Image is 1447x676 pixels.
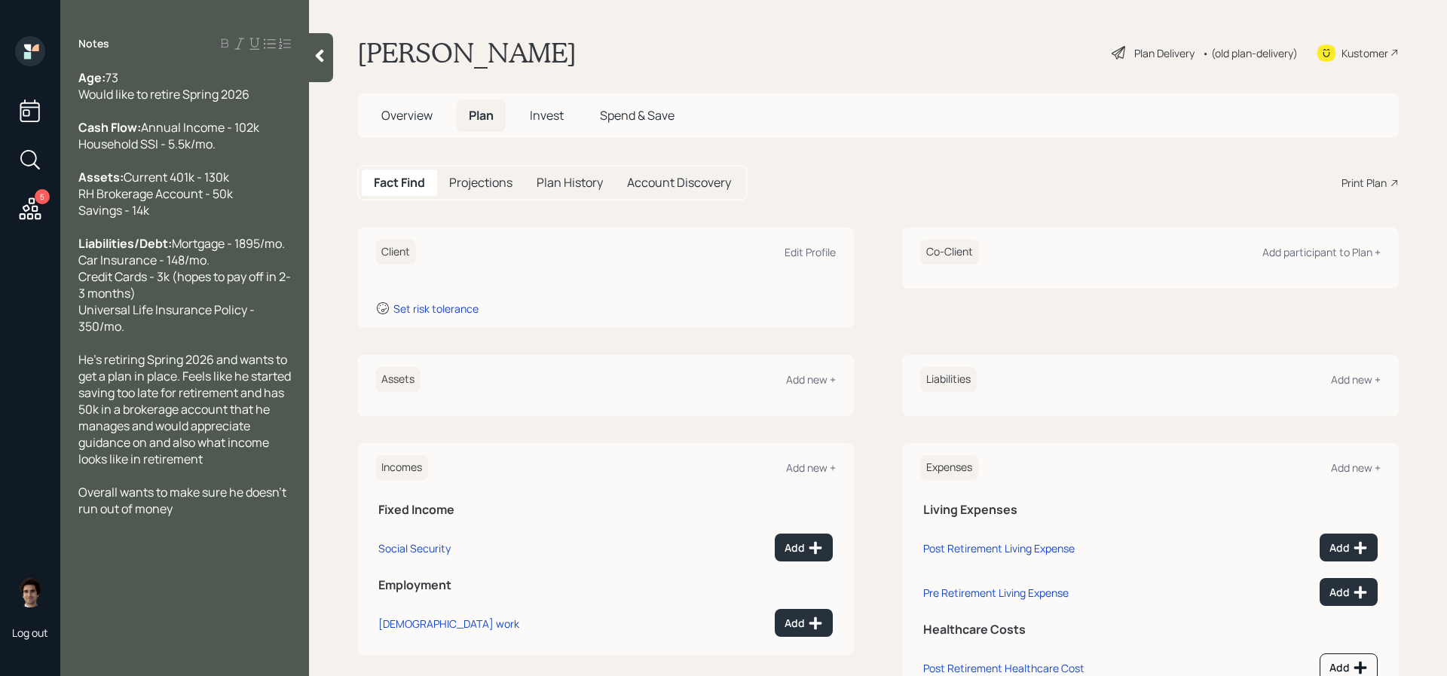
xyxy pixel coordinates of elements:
[1320,534,1378,561] button: Add
[378,616,519,631] div: [DEMOGRAPHIC_DATA] work
[1329,585,1368,600] div: Add
[78,351,293,467] span: He's retiring Spring 2026 and wants to get a plan in place. Feels like he started saving too late...
[78,69,249,102] span: 73 Would like to retire Spring 2026
[537,176,603,190] h5: Plan History
[78,235,291,335] span: Mortgage - 1895/mo. Car Insurance - 148/mo. Credit Cards - 3k (hopes to pay off in 2-3 months) Un...
[78,36,109,51] label: Notes
[1329,660,1368,675] div: Add
[785,616,823,631] div: Add
[1134,45,1195,61] div: Plan Delivery
[78,169,124,185] span: Assets:
[375,367,421,392] h6: Assets
[393,301,479,316] div: Set risk tolerance
[78,169,233,219] span: Current 401k - 130k RH Brokerage Account - 50k Savings - 14k
[78,119,259,152] span: Annual Income - 102k Household SSI - 5.5k/mo.
[627,176,731,190] h5: Account Discovery
[530,107,564,124] span: Invest
[357,36,577,69] h1: [PERSON_NAME]
[1331,460,1381,475] div: Add new +
[449,176,512,190] h5: Projections
[920,367,977,392] h6: Liabilities
[1329,540,1368,555] div: Add
[381,107,433,124] span: Overview
[1341,175,1387,191] div: Print Plan
[923,661,1084,675] div: Post Retirement Healthcare Cost
[378,578,833,592] h5: Employment
[775,609,833,637] button: Add
[469,107,494,124] span: Plan
[923,622,1378,637] h5: Healthcare Costs
[1202,45,1298,61] div: • (old plan-delivery)
[378,503,833,517] h5: Fixed Income
[78,235,172,252] span: Liabilities/Debt:
[1331,372,1381,387] div: Add new +
[920,240,979,265] h6: Co-Client
[1341,45,1388,61] div: Kustomer
[375,240,416,265] h6: Client
[920,455,978,480] h6: Expenses
[785,540,823,555] div: Add
[1320,578,1378,606] button: Add
[35,189,50,204] div: 5
[78,69,106,86] span: Age:
[775,534,833,561] button: Add
[15,577,45,607] img: harrison-schaefer-headshot-2.png
[923,541,1075,555] div: Post Retirement Living Expense
[786,460,836,475] div: Add new +
[786,372,836,387] div: Add new +
[78,119,141,136] span: Cash Flow:
[1262,245,1381,259] div: Add participant to Plan +
[600,107,675,124] span: Spend & Save
[923,503,1378,517] h5: Living Expenses
[374,176,425,190] h5: Fact Find
[785,245,836,259] div: Edit Profile
[12,626,48,640] div: Log out
[378,541,451,555] div: Social Security
[923,586,1069,600] div: Pre Retirement Living Expense
[375,455,428,480] h6: Incomes
[78,484,289,517] span: Overall wants to make sure he doesn't run out of money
